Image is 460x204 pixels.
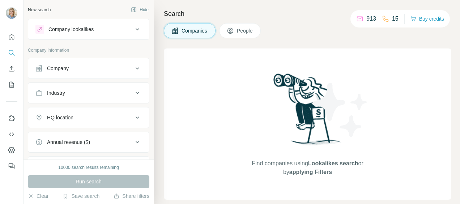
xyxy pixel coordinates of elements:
[63,192,99,200] button: Save search
[47,89,65,97] div: Industry
[237,27,254,34] span: People
[6,112,17,125] button: Use Surfe on LinkedIn
[47,114,73,121] div: HQ location
[6,30,17,43] button: Quick start
[6,62,17,75] button: Enrich CSV
[28,192,48,200] button: Clear
[289,169,332,175] span: applying Filters
[58,164,119,171] div: 10000 search results remaining
[6,128,17,141] button: Use Surfe API
[6,78,17,91] button: My lists
[6,7,17,19] img: Avatar
[28,109,149,126] button: HQ location
[6,160,17,173] button: Feedback
[250,159,365,177] span: Find companies using or by
[308,77,373,143] img: Surfe Illustration - Stars
[6,144,17,157] button: Dashboard
[164,9,451,19] h4: Search
[28,158,149,175] button: Employees (size)
[47,65,69,72] div: Company
[28,60,149,77] button: Company
[28,47,149,54] p: Company information
[182,27,208,34] span: Companies
[270,72,345,152] img: Surfe Illustration - Woman searching with binoculars
[114,192,149,200] button: Share filters
[410,14,444,24] button: Buy credits
[366,14,376,23] p: 913
[126,4,154,15] button: Hide
[28,7,51,13] div: New search
[28,84,149,102] button: Industry
[28,21,149,38] button: Company lookalikes
[308,160,358,166] span: Lookalikes search
[47,139,90,146] div: Annual revenue ($)
[28,133,149,151] button: Annual revenue ($)
[48,26,94,33] div: Company lookalikes
[6,46,17,59] button: Search
[392,14,399,23] p: 15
